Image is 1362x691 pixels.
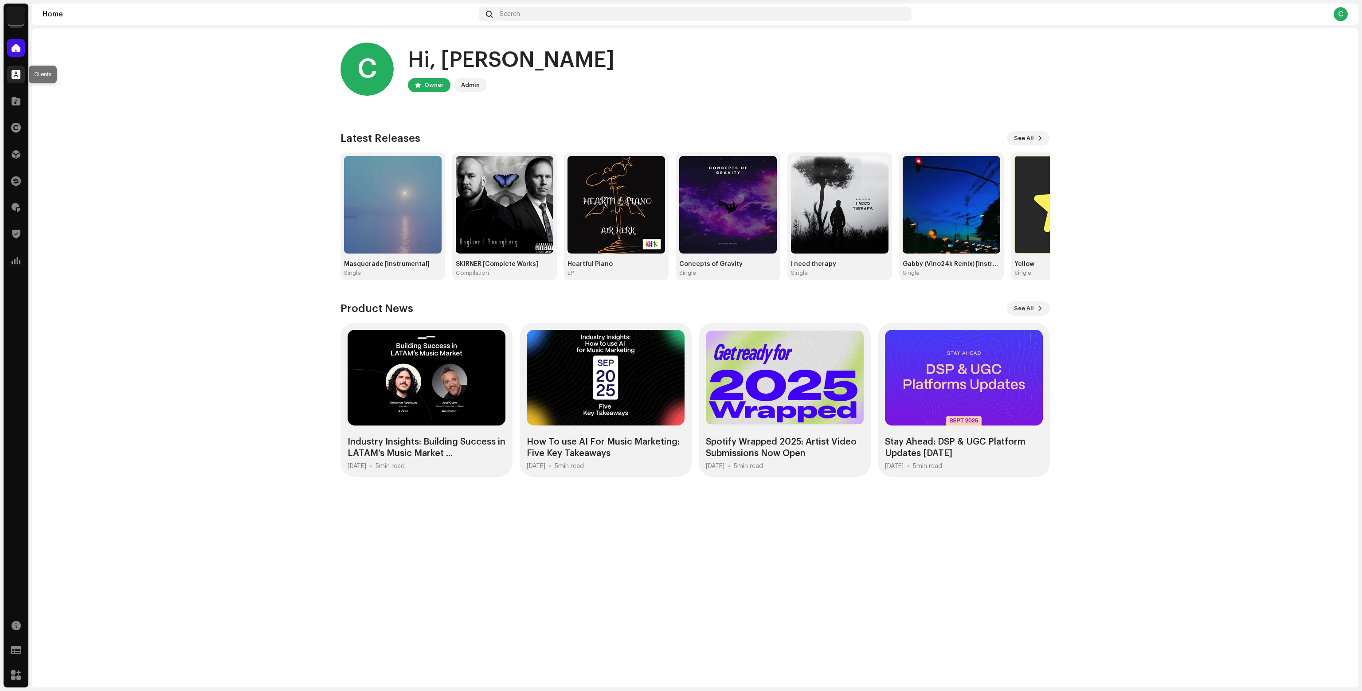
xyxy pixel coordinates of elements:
[348,463,366,470] div: [DATE]
[903,156,1000,254] img: 2a826691-0b94-4d56-aec4-d805d9b78b7c
[461,80,480,90] div: Admin
[791,269,808,277] div: Single
[567,156,665,254] img: f0a53f21-69d6-48e6-8311-078fe73becb8
[728,463,730,470] div: •
[1014,156,1112,254] img: 34eeb9b7-d34d-4052-b397-cfb8e37a3cac
[903,261,1000,268] div: Gabby (Vino24k Remix) [Instrumental]
[737,463,763,469] span: min read
[527,436,685,459] div: How To use AI For Music Marketing: Five Key Takeaways
[344,261,442,268] div: Masquerade [Instrumental]
[379,463,405,469] span: min read
[348,436,505,459] div: Industry Insights: Building Success in LATAM’s Music Market ...
[549,463,551,470] div: •
[885,463,904,470] div: [DATE]
[555,463,584,470] div: 5
[43,11,475,18] div: Home
[903,269,920,277] div: Single
[679,269,696,277] div: Single
[567,261,665,268] div: Heartful Piano
[7,7,25,25] img: bb549e82-3f54-41b5-8d74-ce06bd45c366
[1014,300,1034,317] span: See All
[376,463,405,470] div: 5
[1014,269,1031,277] div: Single
[913,463,942,470] div: 5
[456,156,553,254] img: 993b81dd-5495-43a9-bbee-cd5a17aea579
[791,156,888,254] img: 37ff1709-0cea-4420-8c8d-27ceba5eb98d
[500,11,520,18] span: Search
[456,261,553,268] div: SKIRNER [Complete Works]
[340,131,420,145] h3: Latest Releases
[340,301,413,316] h3: Product News
[791,261,888,268] div: i need therapy
[734,463,763,470] div: 5
[424,80,443,90] div: Owner
[1014,129,1034,147] span: See All
[885,436,1043,459] div: Stay Ahead: DSP & UGC Platform Updates [DATE]
[567,269,574,277] div: EP
[456,269,489,277] div: Compilation
[679,261,777,268] div: Concepts of Gravity
[1334,7,1348,21] div: C
[370,463,372,470] div: •
[558,463,584,469] span: min read
[916,463,942,469] span: min read
[344,269,361,277] div: Single
[344,156,442,254] img: c8ad815c-d799-4e74-909d-d5c8dc70793c
[706,463,724,470] div: [DATE]
[1007,131,1050,145] button: See All
[706,436,864,459] div: Spotify Wrapped 2025: Artist Video Submissions Now Open
[408,46,614,74] div: Hi, [PERSON_NAME]
[1014,261,1112,268] div: Yellow
[340,43,394,96] div: C
[1007,301,1050,316] button: See All
[527,463,545,470] div: [DATE]
[679,156,777,254] img: f33dd515-255e-4bc8-b49e-ba7548854c40
[907,463,909,470] div: •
